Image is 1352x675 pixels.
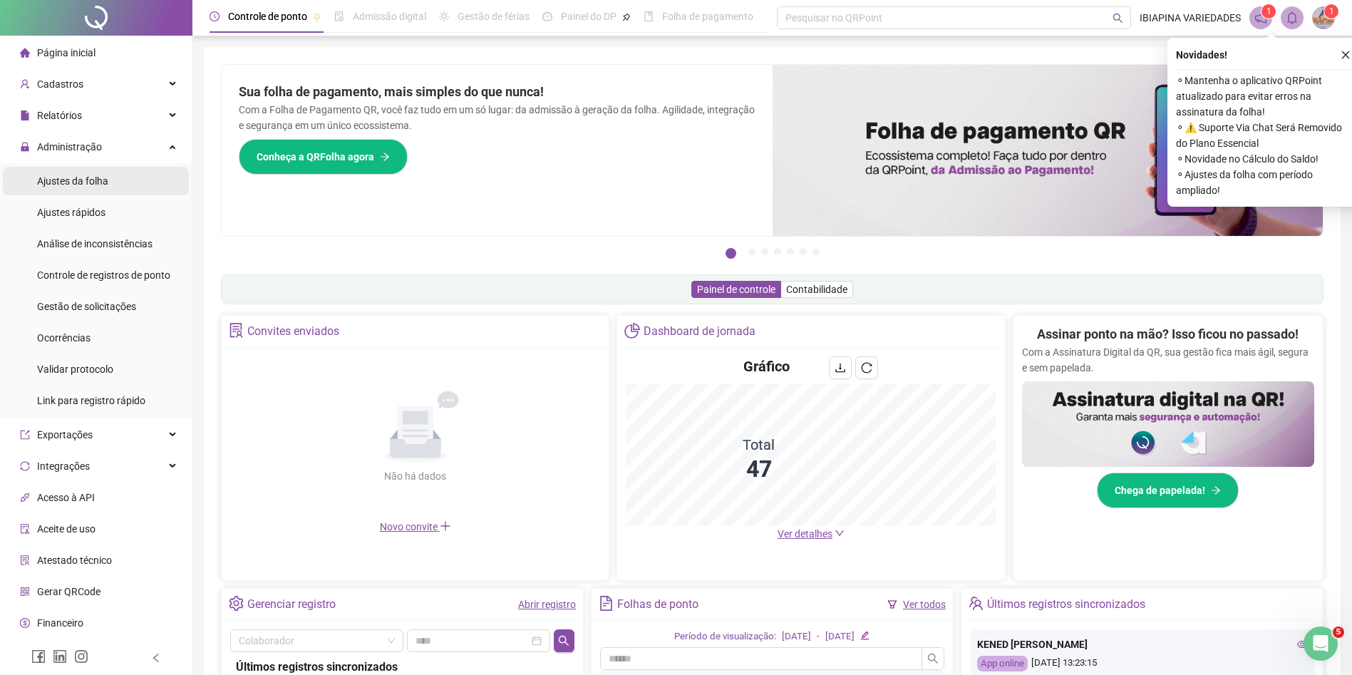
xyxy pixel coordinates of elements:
[37,238,153,249] span: Análise de inconsistências
[786,284,847,295] span: Contabilidade
[37,460,90,472] span: Integrações
[835,528,845,538] span: down
[812,248,820,255] button: 7
[20,461,30,471] span: sync
[1324,4,1338,19] sup: Atualize o seu contato no menu Meus Dados
[74,649,88,664] span: instagram
[1115,483,1205,498] span: Chega de papelada!
[257,149,374,165] span: Conheça a QRFolha agora
[518,599,576,610] a: Abrir registro
[229,323,244,338] span: solution
[353,11,426,22] span: Admissão digital
[1022,381,1314,467] img: banner%2F02c71560-61a6-44d4-94b9-c8ab97240462.png
[37,586,100,597] span: Gerar QRCode
[334,11,344,21] span: file-done
[228,11,307,22] span: Controle de ponto
[1254,11,1267,24] span: notification
[20,493,30,503] span: api
[20,48,30,58] span: home
[1297,639,1307,649] span: eye
[37,47,96,58] span: Página inicial
[644,11,654,21] span: book
[903,599,946,610] a: Ver todos
[817,629,820,644] div: -
[37,78,83,90] span: Cadastros
[1097,473,1239,508] button: Chega de papelada!
[624,323,639,338] span: pie-chart
[37,332,91,344] span: Ocorrências
[726,248,736,259] button: 1
[37,555,112,566] span: Atestado técnico
[20,430,30,440] span: export
[773,65,1323,236] img: banner%2F8d14a306-6205-4263-8e5b-06e9a85ad873.png
[458,11,530,22] span: Gestão de férias
[1266,6,1271,16] span: 1
[969,596,984,611] span: team
[440,520,451,532] span: plus
[800,248,807,255] button: 6
[37,175,108,187] span: Ajustes da folha
[782,629,811,644] div: [DATE]
[1341,50,1351,60] span: close
[350,468,481,484] div: Não há dados
[37,301,136,312] span: Gestão de solicitações
[313,13,321,21] span: pushpin
[977,637,1307,652] div: KENED [PERSON_NAME]
[1313,7,1334,29] img: 40746
[37,523,96,535] span: Aceite de uso
[558,635,569,646] span: search
[239,102,755,133] p: Com a Folha de Pagamento QR, você faz tudo em um só lugar: da admissão à geração da folha. Agilid...
[697,284,775,295] span: Painel de controle
[1261,4,1276,19] sup: 1
[1022,344,1314,376] p: Com a Assinatura Digital da QR, sua gestão fica mais ágil, segura e sem papelada.
[37,110,82,121] span: Relatórios
[927,653,939,664] span: search
[210,11,220,21] span: clock-circle
[20,587,30,597] span: qrcode
[835,362,846,373] span: download
[617,592,698,617] div: Folhas de ponto
[787,248,794,255] button: 5
[37,141,102,153] span: Administração
[778,528,832,540] span: Ver detalhes
[380,152,390,162] span: arrow-right
[239,139,408,175] button: Conheça a QRFolha agora
[860,631,869,640] span: edit
[229,596,244,611] span: setting
[1176,47,1227,63] span: Novidades !
[37,269,170,281] span: Controle de registros de ponto
[743,356,790,376] h4: Gráfico
[439,11,449,21] span: sun
[247,592,336,617] div: Gerenciar registro
[380,521,451,532] span: Novo convite
[1286,11,1299,24] span: bell
[622,13,631,21] span: pushpin
[977,656,1028,672] div: App online
[761,248,768,255] button: 3
[748,248,755,255] button: 2
[1140,10,1241,26] span: IBIAPINA VARIEDADES
[20,524,30,534] span: audit
[674,629,776,644] div: Período de visualização:
[37,429,93,440] span: Exportações
[1211,485,1221,495] span: arrow-right
[37,492,95,503] span: Acesso à API
[987,592,1145,617] div: Últimos registros sincronizados
[887,599,897,609] span: filter
[1333,627,1344,638] span: 5
[151,653,161,663] span: left
[825,629,855,644] div: [DATE]
[20,618,30,628] span: dollar
[37,364,113,375] span: Validar protocolo
[861,362,872,373] span: reload
[977,656,1307,672] div: [DATE] 13:23:15
[1304,627,1338,661] iframe: Intercom live chat
[778,528,845,540] a: Ver detalhes down
[37,207,105,218] span: Ajustes rápidos
[53,649,67,664] span: linkedin
[542,11,552,21] span: dashboard
[239,82,755,102] h2: Sua folha de pagamento, mais simples do que nunca!
[247,319,339,344] div: Convites enviados
[37,617,83,629] span: Financeiro
[20,142,30,152] span: lock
